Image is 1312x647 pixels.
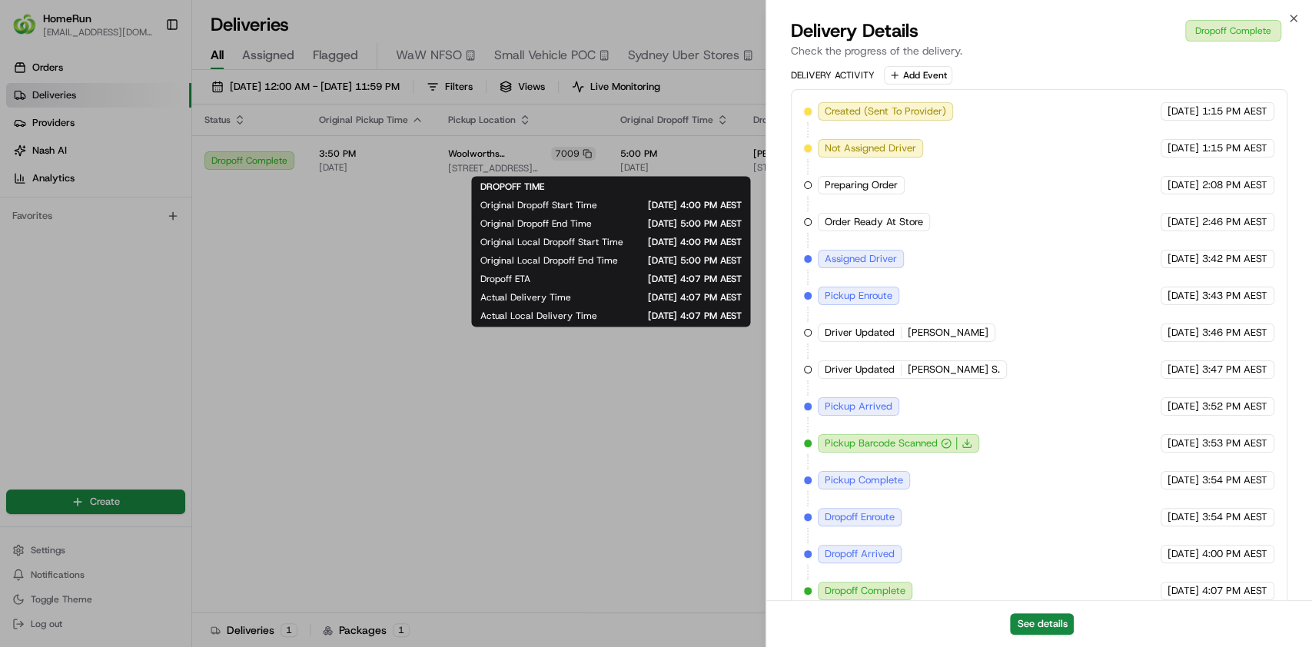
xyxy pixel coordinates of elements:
span: [DATE] [1168,510,1199,524]
span: 3:53 PM AEST [1202,436,1267,450]
span: 3:52 PM AEST [1202,400,1267,413]
span: Driver Updated [825,363,895,377]
span: Original Local Dropoff End Time [480,254,618,267]
span: [DATE] 5:00 PM AEST [616,217,741,230]
span: [DATE] [1168,178,1199,192]
span: Not Assigned Driver [825,141,916,155]
span: [DATE] 4:07 PM AEST [622,310,741,322]
span: DROPOFF TIME [480,181,544,193]
div: Delivery Activity [791,69,875,81]
span: 2:46 PM AEST [1202,215,1267,229]
span: [DATE] [1168,141,1199,155]
span: Original Local Dropoff Start Time [480,236,623,248]
span: [DATE] 5:00 PM AEST [643,254,741,267]
span: 3:42 PM AEST [1202,252,1267,266]
span: 3:54 PM AEST [1202,473,1267,487]
span: Original Dropoff Start Time [480,199,597,211]
span: [DATE] 4:00 PM AEST [622,199,741,211]
span: 3:47 PM AEST [1202,363,1267,377]
span: Driver Updated [825,326,895,340]
span: Actual Delivery Time [480,291,571,304]
span: [DATE] 4:07 PM AEST [555,273,741,285]
span: Dropoff Enroute [825,510,895,524]
span: 1:15 PM AEST [1202,141,1267,155]
span: 4:00 PM AEST [1202,547,1267,561]
span: Created (Sent To Provider) [825,105,946,118]
span: Preparing Order [825,178,898,192]
span: [PERSON_NAME] S. [908,363,1000,377]
span: 2:08 PM AEST [1202,178,1267,192]
span: Delivery Details [791,18,918,43]
span: 3:43 PM AEST [1202,289,1267,303]
button: See details [1010,613,1074,635]
span: [DATE] [1168,584,1199,598]
span: [DATE] 4:00 PM AEST [648,236,741,248]
span: Original Dropoff End Time [480,217,592,230]
span: [DATE] [1168,436,1199,450]
p: Check the progress of the delivery. [791,43,1287,58]
span: Pickup Enroute [825,289,892,303]
span: [DATE] [1168,326,1199,340]
span: Pickup Barcode Scanned [825,436,938,450]
span: [DATE] [1168,363,1199,377]
span: Dropoff Arrived [825,547,895,561]
button: Pickup Barcode Scanned [825,436,952,450]
span: Assigned Driver [825,252,897,266]
span: Order Ready At Store [825,215,923,229]
span: Dropoff ETA [480,273,530,285]
span: 3:46 PM AEST [1202,326,1267,340]
span: [DATE] [1168,400,1199,413]
span: 1:15 PM AEST [1202,105,1267,118]
span: Pickup Arrived [825,400,892,413]
span: Actual Local Delivery Time [480,310,597,322]
span: [DATE] [1168,215,1199,229]
span: [DATE] 4:07 PM AEST [596,291,741,304]
span: [DATE] [1168,473,1199,487]
span: 4:07 PM AEST [1202,584,1267,598]
span: [DATE] [1168,252,1199,266]
span: [DATE] [1168,289,1199,303]
button: Add Event [884,66,952,85]
span: [DATE] [1168,547,1199,561]
span: 3:54 PM AEST [1202,510,1267,524]
span: [DATE] [1168,105,1199,118]
span: [PERSON_NAME] [908,326,988,340]
span: Dropoff Complete [825,584,905,598]
span: Pickup Complete [825,473,903,487]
